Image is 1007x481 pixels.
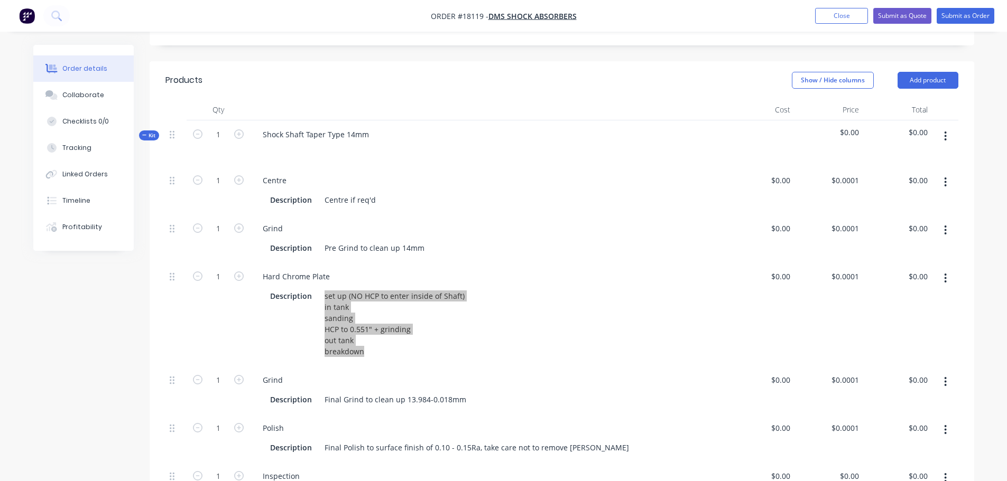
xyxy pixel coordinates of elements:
div: Final Grind to clean up 13.984-0.018mm [320,392,470,407]
div: Order details [62,64,107,73]
button: Close [815,8,868,24]
div: Polish [254,420,292,436]
div: Centre [254,173,295,188]
div: Description [266,192,316,208]
div: Tracking [62,143,91,153]
div: Qty [187,99,250,120]
button: Profitability [33,214,134,240]
button: Submit as Quote [873,8,931,24]
span: Order #18119 - [431,11,488,21]
div: Grind [254,372,291,388]
div: Linked Orders [62,169,108,179]
div: Description [266,440,316,455]
div: Collaborate [62,90,104,100]
div: Centre if req'd [320,192,380,208]
span: Kit [142,131,156,139]
div: Kit [139,130,159,140]
button: Timeline [33,187,134,214]
button: Tracking [33,135,134,161]
div: Timeline [62,196,90,205]
div: Final Polish to surface finish of 0.10 - 0.15Ra, take care not to remove [PERSON_NAME] [320,440,633,455]
button: Add product [898,72,958,89]
div: Cost [726,99,794,120]
span: $0.00 [799,127,859,138]
a: DMS Shock Absorbers [488,11,577,21]
div: Grind [254,221,291,236]
div: Description [266,392,316,407]
span: $0.00 [867,127,928,138]
div: Pre Grind to clean up 14mm [320,240,429,256]
div: Checklists 0/0 [62,117,109,126]
div: set up (NO HCP to enter inside of Shaft) in tank sanding HCP to 0.551" + grinding out tank breakdown [320,288,469,359]
button: Order details [33,55,134,82]
button: Submit as Order [937,8,994,24]
div: Hard Chrome Plate [254,269,338,284]
button: Linked Orders [33,161,134,187]
div: Total [863,99,932,120]
div: Description [266,288,316,304]
button: Show / Hide columns [792,72,874,89]
div: Profitability [62,222,102,232]
button: Collaborate [33,82,134,108]
div: Products [165,74,202,87]
button: Checklists 0/0 [33,108,134,135]
div: Description [266,240,316,256]
div: Price [794,99,863,120]
img: Factory [19,8,35,24]
div: Shock Shaft Taper Type 14mm [254,127,377,142]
